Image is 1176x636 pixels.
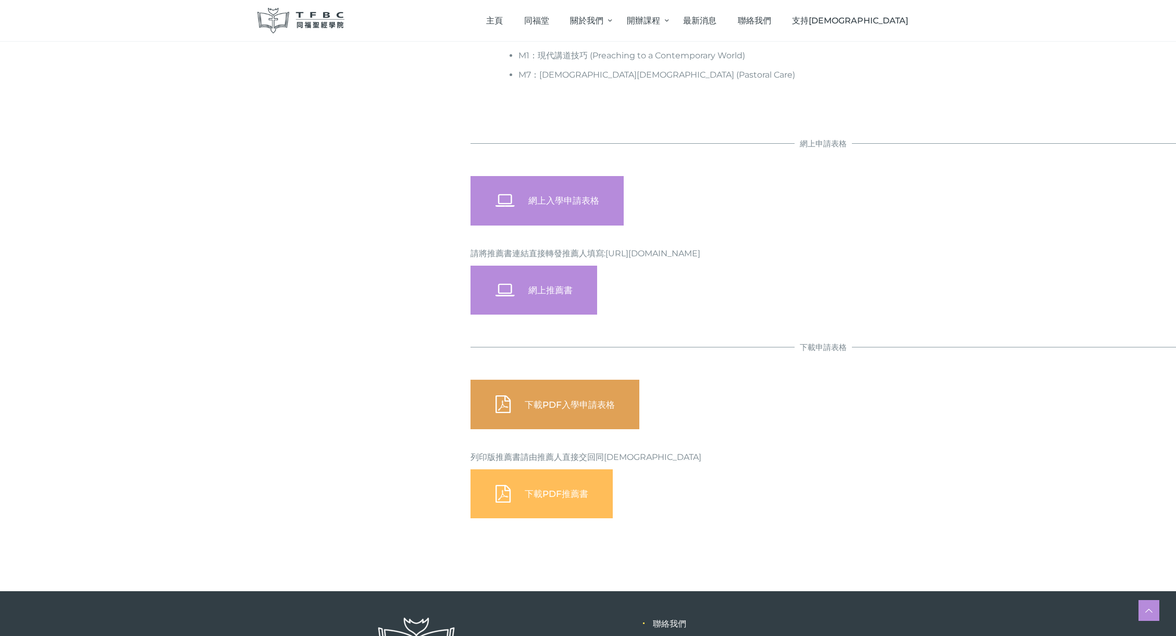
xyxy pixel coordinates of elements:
[471,450,1176,464] p: 列印版推薦書請由推薦人直接交回同[DEMOGRAPHIC_DATA]
[560,5,616,36] a: 關於我們
[518,48,1176,63] li: M1：現代講道技巧 (Preaching to a Contemporary World)
[525,400,615,410] span: 下載PDF入學申請表格
[513,5,560,36] a: 同福堂
[653,619,686,629] a: 聯絡我們
[471,266,598,315] a: 網上推薦書
[528,285,573,295] span: 網上推薦書
[616,5,672,36] a: 開辦課程
[471,176,624,226] a: 網上入學申請表格
[800,343,847,351] span: 下載申請表格
[471,469,613,519] a: 下載PDF推薦書
[257,8,345,33] img: 同福聖經學院 TFBC
[525,489,588,499] span: 下載PDF推薦書
[570,16,603,26] span: 關於我們
[471,380,640,429] a: 下載PDF入學申請表格
[727,5,782,36] a: 聯絡我們
[605,248,700,258] span: [URL][DOMAIN_NAME]
[524,16,549,26] span: 同福堂
[562,248,605,258] span: 推薦人填寫:
[518,68,1176,82] li: M7：[DEMOGRAPHIC_DATA][DEMOGRAPHIC_DATA] (Pastoral Care)
[627,16,660,26] span: 開辦課程
[1138,600,1159,621] a: Scroll to top
[800,140,847,147] span: 網上申請表格
[683,16,716,26] span: 最新消息
[471,248,605,258] span: 請將推薦書連結直接轉發
[738,16,771,26] span: 聯絡我們
[673,5,727,36] a: 最新消息
[528,195,599,206] span: 網上入學申請表格
[476,5,514,36] a: 主頁
[486,16,503,26] span: 主頁
[782,5,919,36] a: 支持[DEMOGRAPHIC_DATA]
[792,16,908,26] span: 支持[DEMOGRAPHIC_DATA]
